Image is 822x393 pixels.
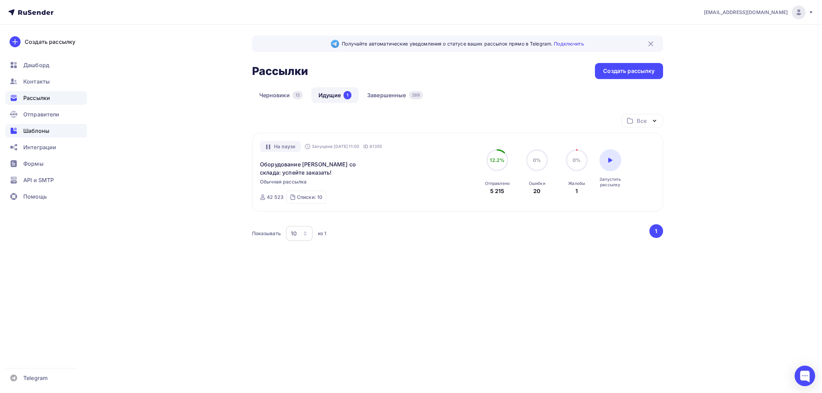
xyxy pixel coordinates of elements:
a: Подключить [554,41,584,47]
span: Дашборд [23,61,49,69]
div: Отправлено [485,181,510,186]
button: Go to page 1 [649,224,663,238]
span: 12.2% [490,157,505,163]
div: 42 523 [267,194,284,201]
span: API и SMTP [23,176,54,184]
div: 12 [292,91,303,99]
span: ID [363,143,368,150]
span: 0% [533,157,541,163]
div: Запустить рассылку [599,177,621,188]
div: из 1 [318,230,327,237]
div: 10 [291,229,297,238]
span: [EMAIL_ADDRESS][DOMAIN_NAME] [704,9,788,16]
a: Отправители [5,107,87,121]
div: Запущена [DATE] 11:00 [305,144,359,149]
span: Формы [23,160,43,168]
a: Рассылки [5,91,87,105]
a: Оборудование [PERSON_NAME] со склада: успейте заказать! [260,160,377,177]
span: Контакты [23,77,50,86]
div: 5 215 [490,187,505,195]
a: Шаблоны [5,124,87,138]
div: 20 [533,187,540,195]
span: Получайте автоматические уведомления о статусе ваших рассылок прямо в Telegram. [342,40,584,47]
a: [EMAIL_ADDRESS][DOMAIN_NAME] [704,5,814,19]
a: Идущие1 [311,87,359,103]
div: 1 [575,187,578,195]
span: Обычная рассылка [260,178,307,185]
a: Дашборд [5,58,87,72]
ul: Pagination [648,224,663,238]
span: Интеграции [23,143,56,151]
div: 1 [344,91,351,99]
button: 10 [286,226,313,241]
a: Черновики12 [252,87,310,103]
span: Отправители [23,110,60,118]
div: Создать рассылку [25,38,75,46]
div: Создать рассылку [603,67,655,75]
div: Списки: 10 [297,194,322,201]
button: Все [622,114,663,127]
div: Показывать [252,230,281,237]
img: Telegram [331,40,339,48]
span: Telegram [23,374,48,382]
div: Ошибки [529,181,545,186]
span: Помощь [23,192,47,201]
span: Рассылки [23,94,50,102]
a: Завершенные289 [360,87,430,103]
span: 61355 [370,143,382,150]
span: 0% [573,157,581,163]
a: Контакты [5,75,87,88]
span: Шаблоны [23,127,49,135]
div: Все [637,117,646,125]
div: Жалобы [568,181,585,186]
div: 289 [409,91,423,99]
div: На паузе [260,141,301,152]
a: Формы [5,157,87,170]
h2: Рассылки [252,64,308,78]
